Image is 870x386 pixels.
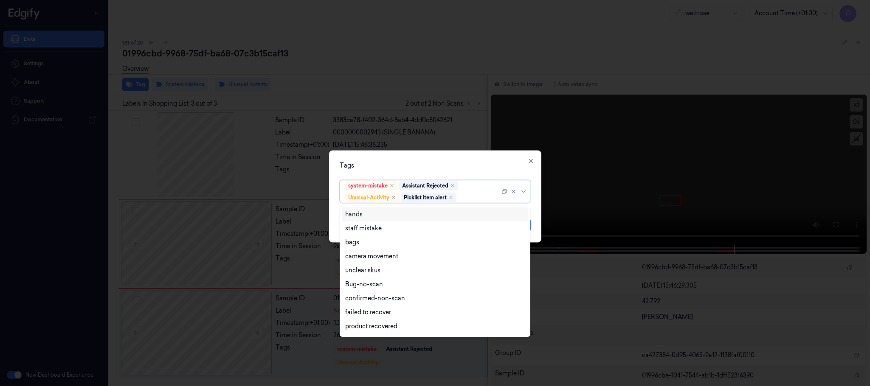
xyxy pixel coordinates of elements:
div: system-mistake [348,182,388,190]
div: Unusual-Activity [348,194,389,201]
div: bags [345,238,359,247]
div: unclear skus [345,266,380,275]
div: staff mistake [345,224,382,233]
div: Tags [340,161,531,170]
div: camera movement [345,252,398,261]
div: Assistant Rejected [402,182,448,190]
div: confirmed-non-scan [345,294,405,303]
div: product recovered [345,322,397,331]
div: Remove ,system-mistake [389,183,394,188]
div: Picklist item alert [404,194,447,201]
div: failed to recover [345,308,391,317]
div: hands [345,210,363,219]
div: Remove ,Assistant Rejected [450,183,455,188]
div: Remove ,Unusual-Activity [391,195,396,200]
div: Remove ,Picklist item alert [448,195,453,200]
div: Bug-no-scan [345,280,383,289]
